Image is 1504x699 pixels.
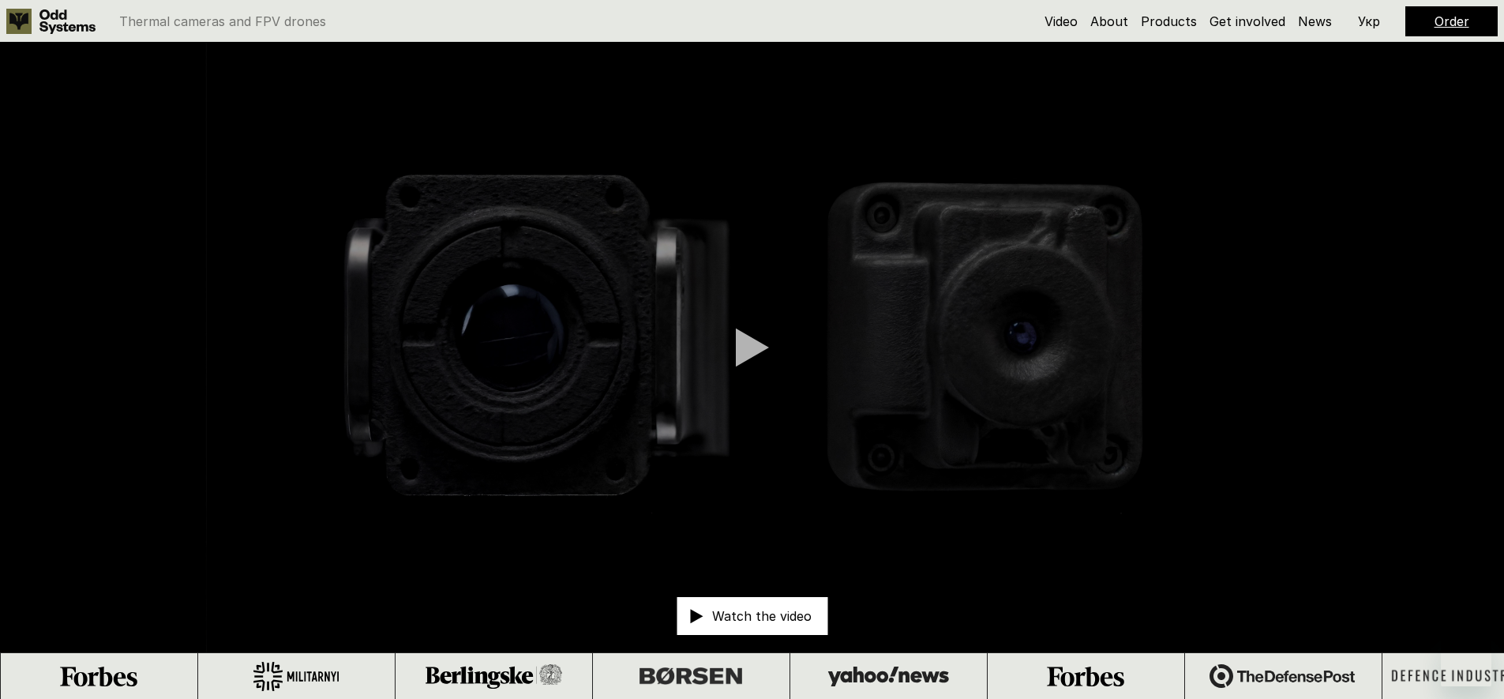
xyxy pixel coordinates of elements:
a: News [1298,13,1332,29]
p: Thermal cameras and FPV drones [119,15,326,28]
a: Video [1045,13,1078,29]
p: Watch the video [712,610,812,622]
a: Products [1141,13,1197,29]
a: About [1090,13,1128,29]
p: Укр [1358,15,1380,28]
a: Order [1435,13,1469,29]
a: Get involved [1210,13,1285,29]
iframe: Tlačítko pro spuštění okna posílání zpráv [1441,636,1491,686]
